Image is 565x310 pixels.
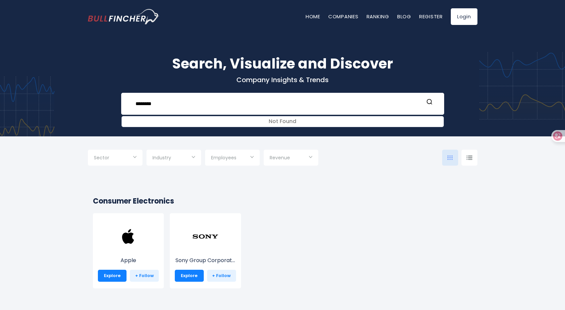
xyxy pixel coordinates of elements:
a: Explore [98,270,127,282]
a: Go to homepage [88,9,159,24]
h2: Consumer Electronics [93,196,472,207]
span: Industry [152,155,171,161]
input: Selection [211,152,254,164]
img: icon-comp-list-view.svg [466,155,472,160]
a: Blog [397,13,411,20]
button: Search [425,98,434,107]
a: Ranking [367,13,389,20]
input: Selection [270,152,312,164]
a: + Follow [207,270,236,282]
img: bullfincher logo [88,9,159,24]
a: Home [306,13,320,20]
p: Apple [98,256,159,264]
h1: Search, Visualize and Discover [88,53,477,74]
a: Companies [328,13,359,20]
img: icon-comp-grid.svg [447,155,453,160]
p: Sony Group Corporation [175,256,236,264]
div: Not Found [122,116,443,127]
p: Company Insights & Trends [88,76,477,84]
span: Revenue [270,155,290,161]
a: Register [419,13,443,20]
a: Sony Group Corporat... [175,235,236,264]
img: SONY.png [192,223,219,250]
span: Sector [94,155,109,161]
a: Login [451,8,477,25]
span: Employees [211,155,236,161]
img: AAPL.png [115,223,141,250]
input: Selection [152,152,195,164]
a: Explore [175,270,204,282]
input: Selection [94,152,137,164]
a: Apple [98,235,159,264]
a: + Follow [130,270,159,282]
